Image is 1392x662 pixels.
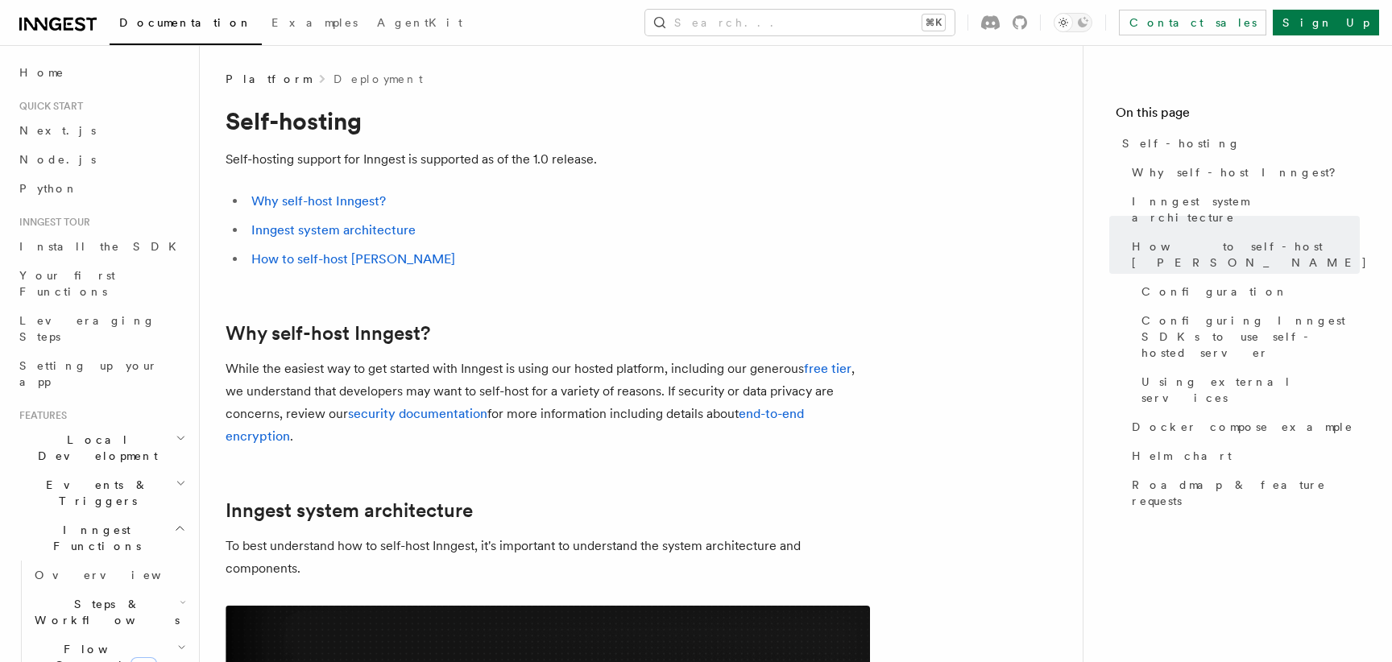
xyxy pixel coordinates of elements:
[1135,277,1360,306] a: Configuration
[1125,412,1360,441] a: Docker compose example
[251,193,386,209] a: Why self-host Inngest?
[19,359,158,388] span: Setting up your app
[28,590,189,635] button: Steps & Workflows
[1116,103,1360,129] h4: On this page
[226,106,870,135] h1: Self-hosting
[19,240,186,253] span: Install the SDK
[13,351,189,396] a: Setting up your app
[13,425,189,470] button: Local Development
[13,100,83,113] span: Quick start
[226,499,473,522] a: Inngest system architecture
[1135,306,1360,367] a: Configuring Inngest SDKs to use self-hosted server
[19,64,64,81] span: Home
[1141,312,1360,361] span: Configuring Inngest SDKs to use self-hosted server
[13,174,189,203] a: Python
[13,477,176,509] span: Events & Triggers
[251,222,416,238] a: Inngest system architecture
[1122,135,1241,151] span: Self-hosting
[13,409,67,422] span: Features
[226,535,870,580] p: To best understand how to self-host Inngest, it's important to understand the system architecture...
[13,145,189,174] a: Node.js
[1141,374,1360,406] span: Using external services
[804,361,851,376] a: free tier
[226,322,430,345] a: Why self-host Inngest?
[1125,441,1360,470] a: Helm chart
[13,522,174,554] span: Inngest Functions
[1135,367,1360,412] a: Using external services
[28,561,189,590] a: Overview
[645,10,955,35] button: Search...⌘K
[35,569,201,581] span: Overview
[13,470,189,515] button: Events & Triggers
[1116,129,1360,158] a: Self-hosting
[1273,10,1379,35] a: Sign Up
[251,251,455,267] a: How to self-host [PERSON_NAME]
[19,153,96,166] span: Node.js
[1125,470,1360,515] a: Roadmap & feature requests
[13,306,189,351] a: Leveraging Steps
[262,5,367,43] a: Examples
[226,71,311,87] span: Platform
[13,116,189,145] a: Next.js
[13,232,189,261] a: Install the SDK
[1125,158,1360,187] a: Why self-host Inngest?
[19,124,96,137] span: Next.js
[226,358,870,448] p: While the easiest way to get started with Inngest is using our hosted platform, including our gen...
[13,261,189,306] a: Your first Functions
[226,148,870,171] p: Self-hosting support for Inngest is supported as of the 1.0 release.
[1132,164,1347,180] span: Why self-host Inngest?
[271,16,358,29] span: Examples
[1054,13,1092,32] button: Toggle dark mode
[13,216,90,229] span: Inngest tour
[1141,283,1288,300] span: Configuration
[1125,232,1360,277] a: How to self-host [PERSON_NAME]
[1119,10,1266,35] a: Contact sales
[1125,187,1360,232] a: Inngest system architecture
[367,5,472,43] a: AgentKit
[110,5,262,45] a: Documentation
[19,269,115,298] span: Your first Functions
[19,314,155,343] span: Leveraging Steps
[13,58,189,87] a: Home
[19,182,78,195] span: Python
[333,71,423,87] a: Deployment
[922,14,945,31] kbd: ⌘K
[1132,238,1368,271] span: How to self-host [PERSON_NAME]
[119,16,252,29] span: Documentation
[348,406,487,421] a: security documentation
[1132,448,1232,464] span: Helm chart
[1132,419,1353,435] span: Docker compose example
[377,16,462,29] span: AgentKit
[13,432,176,464] span: Local Development
[28,596,180,628] span: Steps & Workflows
[1132,477,1360,509] span: Roadmap & feature requests
[1132,193,1360,225] span: Inngest system architecture
[13,515,189,561] button: Inngest Functions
